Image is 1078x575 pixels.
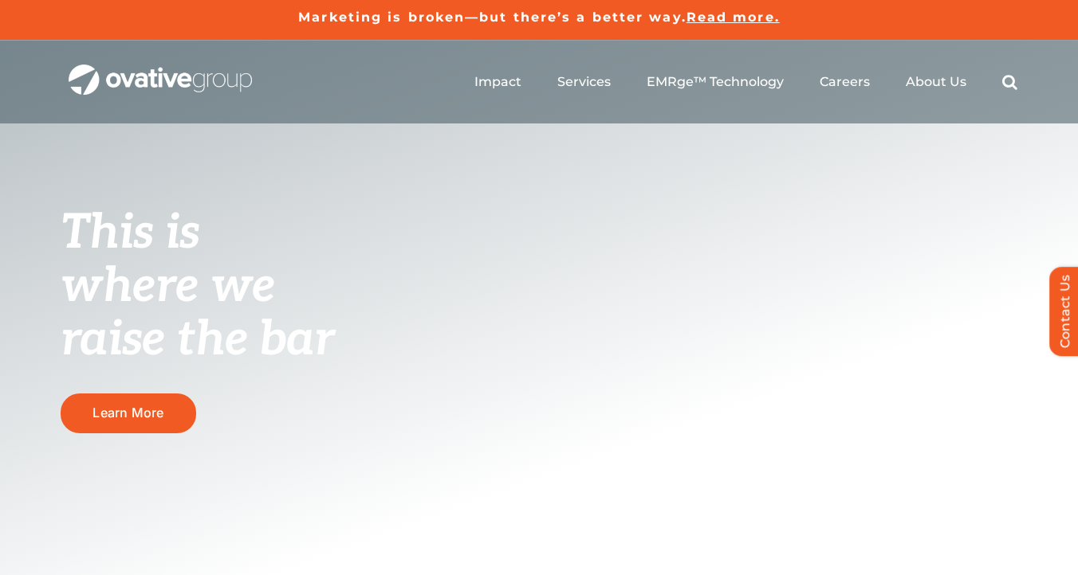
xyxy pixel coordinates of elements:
span: where we raise the bar [61,258,334,369]
a: Marketing is broken—but there’s a better way. [298,10,687,25]
a: Impact [474,74,521,90]
a: Read more. [687,10,780,25]
a: EMRge™ Technology [647,74,784,90]
a: Learn More [61,393,196,432]
a: OG_Full_horizontal_WHT [69,63,252,78]
span: Learn More [92,405,163,420]
nav: Menu [474,57,1017,108]
a: About Us [906,74,966,90]
a: Search [1002,74,1017,90]
a: Services [557,74,611,90]
span: This is [61,205,199,262]
a: Careers [820,74,870,90]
